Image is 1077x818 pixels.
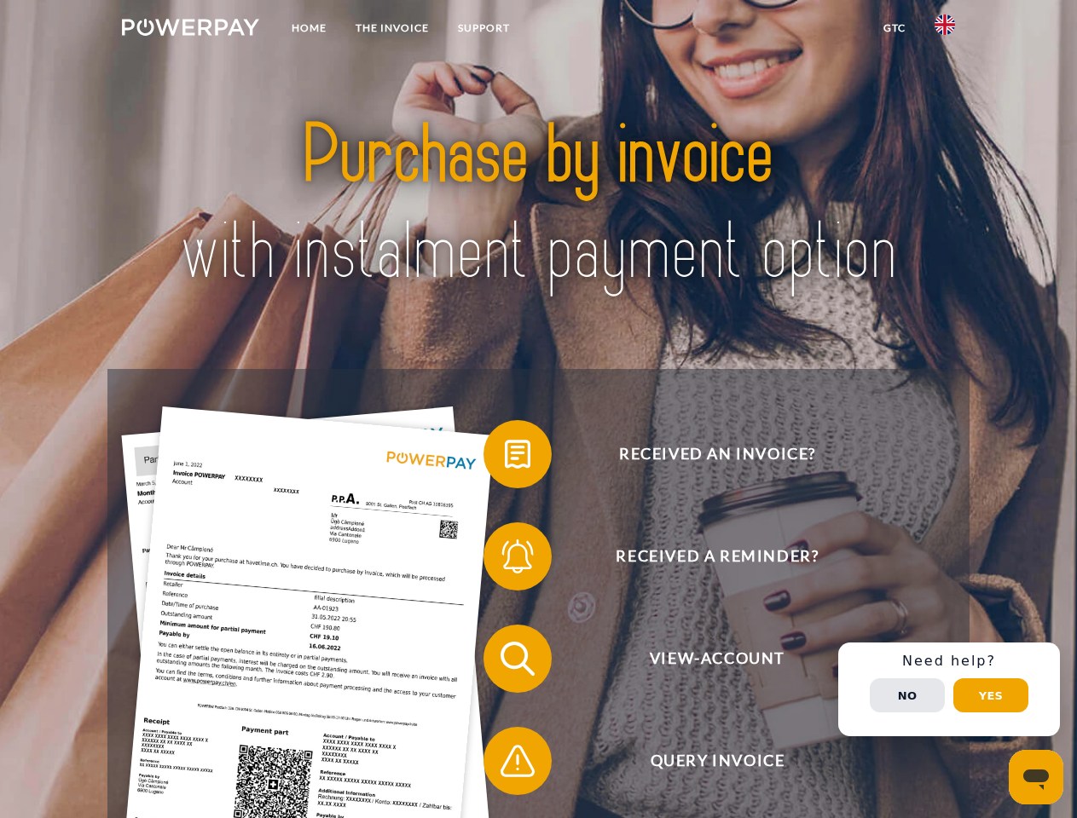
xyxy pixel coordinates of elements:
button: View-Account [483,625,927,693]
img: en [935,14,955,35]
div: Schnellhilfe [838,642,1060,736]
a: GTC [869,13,920,43]
button: No [870,678,945,712]
h3: Need help? [848,653,1050,670]
button: Received a reminder? [483,522,927,590]
img: qb_warning.svg [496,740,539,782]
img: qb_bell.svg [496,535,539,578]
img: qb_bill.svg [496,433,539,475]
img: title-powerpay_en.svg [163,82,914,326]
button: Query Invoice [483,727,927,795]
a: Home [277,13,341,43]
img: qb_search.svg [496,637,539,680]
span: View-Account [508,625,926,693]
iframe: Button to launch messaging window [1009,750,1063,804]
span: Received a reminder? [508,522,926,590]
button: Yes [953,678,1028,712]
span: Query Invoice [508,727,926,795]
img: logo-powerpay-white.svg [122,19,259,36]
span: Received an invoice? [508,420,926,488]
a: THE INVOICE [341,13,443,43]
a: Support [443,13,524,43]
button: Received an invoice? [483,420,927,488]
